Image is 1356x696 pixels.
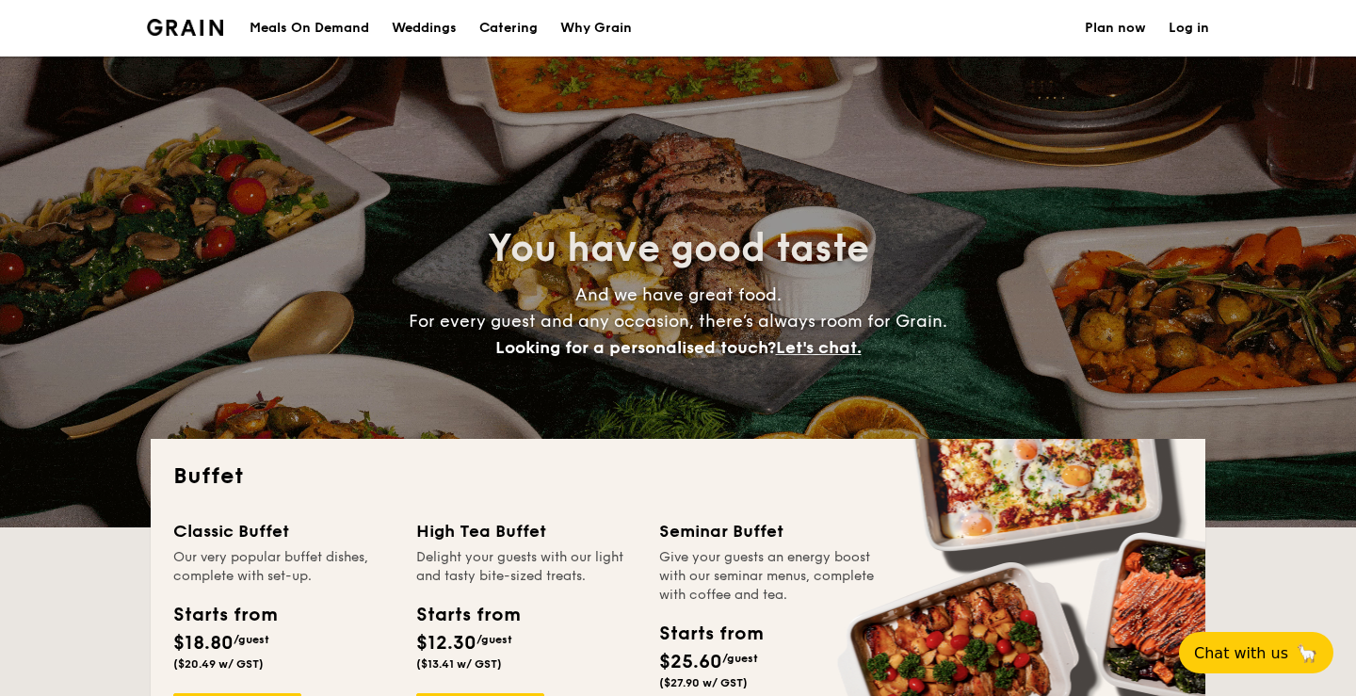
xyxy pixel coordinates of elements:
span: ($20.49 w/ GST) [173,657,264,671]
span: /guest [722,652,758,665]
span: $25.60 [659,651,722,673]
button: Chat with us🦙 [1179,632,1333,673]
div: Starts from [416,601,519,629]
div: High Tea Buffet [416,518,637,544]
div: Starts from [173,601,276,629]
span: $12.30 [416,632,476,655]
h2: Buffet [173,461,1183,492]
span: ($13.41 w/ GST) [416,657,502,671]
img: Grain [147,19,223,36]
div: Classic Buffet [173,518,394,544]
div: Starts from [659,620,762,648]
span: /guest [234,633,269,646]
div: Give your guests an energy boost with our seminar menus, complete with coffee and tea. [659,548,880,605]
div: Seminar Buffet [659,518,880,544]
span: Let's chat. [776,337,862,358]
a: Logotype [147,19,223,36]
span: ($27.90 w/ GST) [659,676,748,689]
span: /guest [476,633,512,646]
div: Delight your guests with our light and tasty bite-sized treats. [416,548,637,586]
span: 🦙 [1296,642,1318,664]
span: $18.80 [173,632,234,655]
div: Our very popular buffet dishes, complete with set-up. [173,548,394,586]
span: Chat with us [1194,644,1288,662]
